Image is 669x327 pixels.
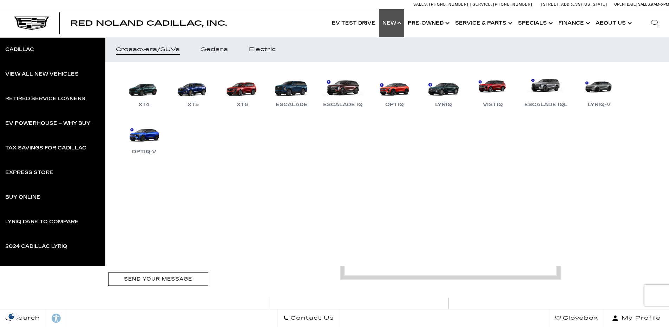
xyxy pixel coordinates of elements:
[4,313,20,320] img: Opt-Out Icon
[584,101,614,109] div: LYRIQ-V
[5,47,34,52] div: Cadillac
[619,313,661,323] span: My Profile
[578,72,620,109] a: LYRIQ-V
[5,195,40,200] div: Buy Online
[238,37,286,62] a: Electric
[5,146,86,150] div: Tax Savings for Cadillac
[404,9,452,37] a: Pre-Owned
[123,120,165,156] a: OPTIQ-V
[116,47,180,52] div: Crossovers/SUVs
[123,72,165,109] a: XT4
[452,9,514,37] a: Service & Parts
[550,309,604,327] a: Glovebox
[128,148,160,156] div: OPTIQ-V
[521,101,571,109] div: Escalade IQL
[320,72,366,109] a: Escalade IQ
[277,309,340,327] a: Contact Us
[429,2,468,7] span: [PHONE_NUMBER]
[470,2,534,6] a: Service: [PHONE_NUMBER]
[472,72,514,109] a: VISTIQ
[473,2,492,7] span: Service:
[14,17,49,30] img: Cadillac Dark Logo with Cadillac White Text
[413,2,428,7] span: Sales:
[184,101,202,109] div: XT5
[11,313,40,323] span: Search
[233,101,251,109] div: XT6
[638,2,651,7] span: Sales:
[493,2,532,7] span: [PHONE_NUMBER]
[541,2,607,7] a: [STREET_ADDRESS][US_STATE]
[592,9,634,37] a: About Us
[432,101,455,109] div: LYRIQ
[521,72,571,109] a: Escalade IQL
[604,309,669,327] button: Open user profile menu
[514,9,555,37] a: Specials
[320,101,366,109] div: Escalade IQ
[105,37,190,62] a: Crossovers/SUVs
[272,101,311,109] div: Escalade
[373,72,415,109] a: OPTIQ
[249,47,276,52] div: Electric
[651,2,669,7] span: 9 AM-6 PM
[379,9,404,37] a: New
[328,9,379,37] a: EV Test Drive
[5,96,85,101] div: Retired Service Loaners
[221,72,263,109] a: XT6
[4,313,20,320] section: Click to Open Cookie Consent Modal
[70,19,227,27] span: Red Noland Cadillac, Inc.
[289,313,334,323] span: Contact Us
[382,101,407,109] div: OPTIQ
[422,72,465,109] a: LYRIQ
[201,47,228,52] div: Sedans
[5,72,79,77] div: View All New Vehicles
[135,101,153,109] div: XT4
[270,72,313,109] a: Escalade
[5,121,90,126] div: EV Powerhouse – Why Buy
[108,272,208,286] input: Send your message
[614,2,637,7] span: Open [DATE]
[413,2,470,6] a: Sales: [PHONE_NUMBER]
[555,9,592,37] a: Finance
[479,101,506,109] div: VISTIQ
[190,37,238,62] a: Sedans
[172,72,214,109] a: XT5
[5,219,79,224] div: LYRIQ Dare to Compare
[561,313,598,323] span: Glovebox
[70,20,227,27] a: Red Noland Cadillac, Inc.
[5,170,53,175] div: Express Store
[5,244,67,249] div: 2024 Cadillac LYRIQ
